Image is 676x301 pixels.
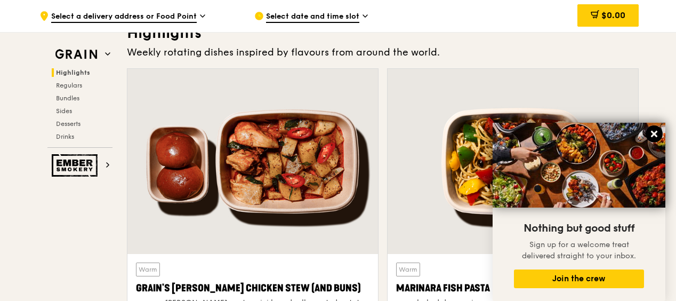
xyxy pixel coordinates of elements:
span: Select a delivery address or Food Point [51,11,197,23]
div: Marinara Fish Pasta [396,281,630,296]
span: Bundles [56,94,79,102]
span: Regulars [56,82,82,89]
div: Weekly rotating dishes inspired by flavours from around the world. [127,45,639,60]
h3: Highlights [127,23,639,43]
span: Highlights [56,69,90,76]
div: Grain's [PERSON_NAME] Chicken Stew (and buns) [136,281,369,296]
span: Desserts [56,120,81,128]
span: Nothing but good stuff [524,222,634,235]
img: Ember Smokery web logo [52,154,101,177]
span: Sign up for a welcome treat delivered straight to your inbox. [522,240,636,260]
span: Drinks [56,133,74,140]
button: Join the crew [514,270,644,288]
span: Sides [56,107,72,115]
span: $0.00 [601,10,625,20]
span: Select date and time slot [266,11,359,23]
button: Close [646,125,663,142]
div: Warm [396,263,420,276]
img: Grain web logo [52,45,101,64]
div: Warm [136,263,160,276]
img: DSC07876-Edit02-Large.jpeg [493,123,665,208]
